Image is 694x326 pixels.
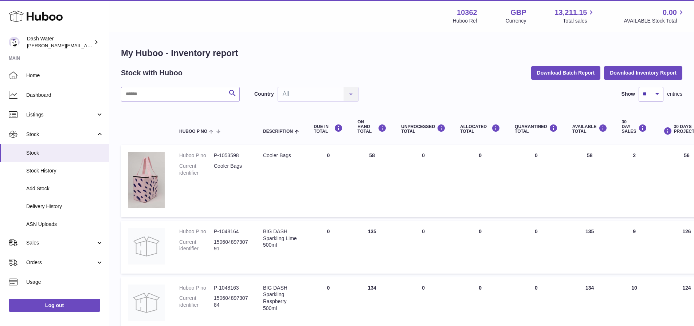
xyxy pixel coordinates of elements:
dt: Huboo P no [179,228,214,235]
div: Huboo Ref [453,17,477,24]
img: product image [128,228,165,265]
span: Total sales [563,17,595,24]
span: Delivery History [26,203,103,210]
td: 0 [453,221,507,274]
label: Country [254,91,274,98]
dd: Cooler Bags [214,163,248,176]
td: 135 [565,221,615,274]
button: Download Inventory Report [604,66,682,79]
span: 0 [535,228,538,234]
div: ON HAND Total [357,120,387,134]
label: Show [622,91,635,98]
img: james@dash-water.com [9,37,20,48]
span: Usage [26,279,103,286]
td: 0 [306,221,350,274]
span: Orders [26,259,96,266]
img: product image [128,285,165,321]
div: UNPROCESSED Total [401,124,446,134]
span: entries [667,91,682,98]
div: ALLOCATED Total [460,124,500,134]
a: 0.00 AVAILABLE Stock Total [624,8,685,24]
div: Cooler Bags [263,152,299,159]
td: 0 [453,145,507,217]
strong: GBP [510,8,526,17]
dt: Huboo P no [179,285,214,291]
span: Stock History [26,167,103,174]
td: 58 [565,145,615,217]
dt: Current identifier [179,163,214,176]
h1: My Huboo - Inventory report [121,47,682,59]
h2: Stock with Huboo [121,68,183,78]
td: 2 [615,145,654,217]
span: [PERSON_NAME][EMAIL_ADDRESS][DOMAIN_NAME] [27,43,146,48]
td: 135 [350,221,394,274]
span: 0 [535,152,538,158]
span: 13,211.15 [554,8,587,17]
td: 58 [350,145,394,217]
dd: P-1048163 [214,285,248,291]
span: Stock [26,131,96,138]
span: Dashboard [26,92,103,99]
div: Currency [506,17,526,24]
td: 0 [306,145,350,217]
div: BIG DASH Sparkling Lime 500ml [263,228,299,249]
a: Log out [9,299,100,312]
dd: P-1053598 [214,152,248,159]
img: product image [128,152,165,208]
div: 30 DAY SALES [622,120,647,134]
a: 13,211.15 Total sales [554,8,595,24]
span: Add Stock [26,185,103,192]
td: 0 [394,221,453,274]
dt: Current identifier [179,239,214,253]
dt: Current identifier [179,295,214,309]
dd: 15060489730784 [214,295,248,309]
span: Home [26,72,103,79]
div: Dash Water [27,35,93,49]
div: DUE IN TOTAL [314,124,343,134]
span: Sales [26,239,96,246]
span: Huboo P no [179,129,207,134]
span: 0.00 [663,8,677,17]
button: Download Batch Report [531,66,601,79]
td: 0 [394,145,453,217]
strong: 10362 [457,8,477,17]
span: Listings [26,111,96,118]
span: AVAILABLE Stock Total [624,17,685,24]
div: QUARANTINED Total [515,124,558,134]
dd: 15060489730791 [214,239,248,253]
td: 9 [615,221,654,274]
div: AVAILABLE Total [572,124,607,134]
span: 0 [535,285,538,291]
span: Stock [26,150,103,156]
dt: Huboo P no [179,152,214,159]
dd: P-1048164 [214,228,248,235]
span: ASN Uploads [26,221,103,228]
span: Description [263,129,293,134]
div: BIG DASH Sparkling Raspberry 500ml [263,285,299,312]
